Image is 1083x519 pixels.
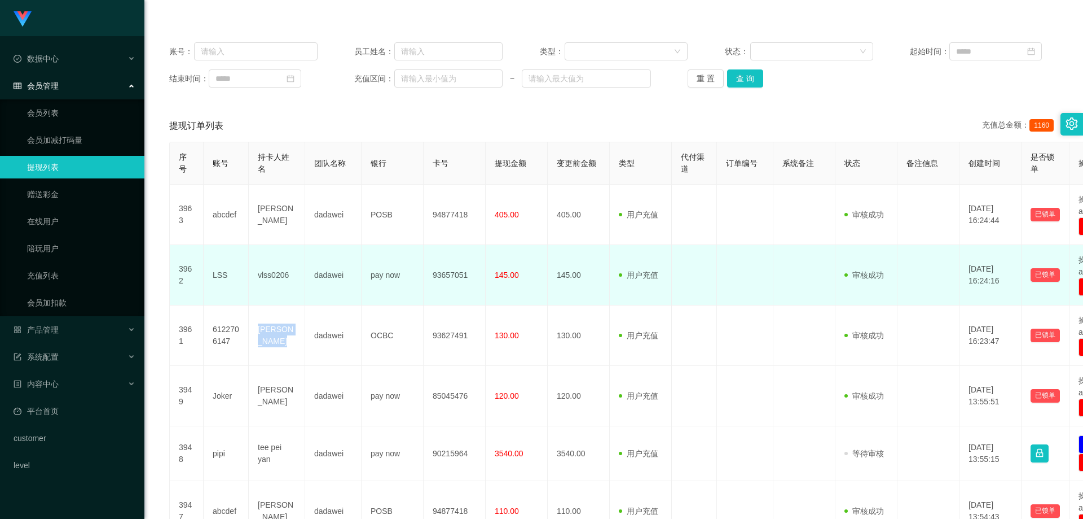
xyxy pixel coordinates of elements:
[619,331,658,340] span: 用户充值
[371,159,386,168] span: 银行
[959,245,1022,306] td: [DATE] 16:24:16
[305,306,362,366] td: dadawei
[14,427,135,450] a: customer
[548,245,610,306] td: 145.00
[249,185,305,245] td: [PERSON_NAME]
[14,325,59,334] span: 产品管理
[959,366,1022,426] td: [DATE] 13:55:51
[169,46,194,58] span: 账号：
[170,306,204,366] td: 3961
[1031,504,1060,518] button: 已锁单
[619,271,658,280] span: 用户充值
[1031,268,1060,282] button: 已锁单
[14,54,59,63] span: 数据中心
[305,185,362,245] td: dadawei
[906,159,938,168] span: 备注信息
[959,306,1022,366] td: [DATE] 16:23:47
[170,426,204,481] td: 3948
[674,48,681,56] i: 图标: down
[495,271,519,280] span: 145.00
[548,306,610,366] td: 130.00
[14,380,21,388] i: 图标: profile
[495,391,519,400] span: 120.00
[860,48,866,56] i: 图标: down
[179,152,187,173] span: 序号
[782,159,814,168] span: 系统备注
[495,507,519,516] span: 110.00
[844,271,884,280] span: 审核成功
[204,366,249,426] td: Joker
[619,449,658,458] span: 用户充值
[27,210,135,233] a: 在线用户
[170,245,204,306] td: 3962
[27,129,135,151] a: 会员加减打码量
[362,245,424,306] td: pay now
[503,73,522,85] span: ~
[287,75,294,82] i: 图标: calendar
[362,426,424,481] td: pay now
[169,119,223,133] span: 提现订单列表
[27,102,135,124] a: 会员列表
[910,46,949,58] span: 起始时间：
[495,331,519,340] span: 130.00
[27,291,135,314] a: 会员加扣款
[14,352,59,361] span: 系统配置
[424,185,486,245] td: 94877418
[844,159,860,168] span: 状态
[844,210,884,219] span: 审核成功
[424,366,486,426] td: 85045476
[394,69,503,88] input: 请输入最小值为
[27,237,135,260] a: 陪玩用户
[204,185,249,245] td: abcdef
[14,11,32,27] img: logo.9652507e.png
[305,426,362,481] td: dadawei
[548,366,610,426] td: 120.00
[213,159,228,168] span: 账号
[204,426,249,481] td: pipi
[982,119,1058,133] div: 充值总金额：
[249,306,305,366] td: [PERSON_NAME]
[844,331,884,340] span: 审核成功
[14,400,135,422] a: 图标: dashboard平台首页
[249,366,305,426] td: [PERSON_NAME]
[968,159,1000,168] span: 创建时间
[725,46,750,58] span: 状态：
[433,159,448,168] span: 卡号
[727,69,763,88] button: 查 询
[362,306,424,366] td: OCBC
[726,159,758,168] span: 订单编号
[194,42,318,60] input: 请输入
[170,185,204,245] td: 3963
[681,152,705,173] span: 代付渠道
[619,159,635,168] span: 类型
[844,449,884,458] span: 等待审核
[305,366,362,426] td: dadawei
[424,245,486,306] td: 93657051
[495,449,523,458] span: 3540.00
[1031,329,1060,342] button: 已锁单
[1027,47,1035,55] i: 图标: calendar
[27,156,135,178] a: 提现列表
[557,159,596,168] span: 变更前金额
[548,185,610,245] td: 405.00
[14,326,21,334] i: 图标: appstore-o
[14,353,21,361] i: 图标: form
[844,507,884,516] span: 审核成功
[844,391,884,400] span: 审核成功
[362,366,424,426] td: pay now
[249,245,305,306] td: vlss0206
[14,55,21,63] i: 图标: check-circle-o
[27,264,135,287] a: 充值列表
[249,426,305,481] td: tee pei yan
[548,426,610,481] td: 3540.00
[1031,389,1060,403] button: 已锁单
[314,159,346,168] span: 团队名称
[495,159,526,168] span: 提现金额
[14,82,21,90] i: 图标: table
[169,73,209,85] span: 结束时间：
[688,69,724,88] button: 重 置
[959,185,1022,245] td: [DATE] 16:24:44
[394,42,503,60] input: 请输入
[27,183,135,206] a: 赠送彩金
[354,73,394,85] span: 充值区间：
